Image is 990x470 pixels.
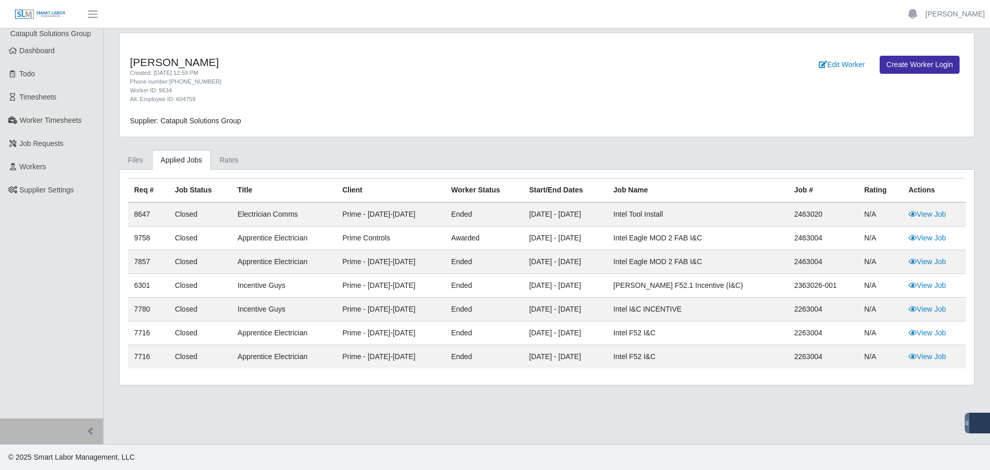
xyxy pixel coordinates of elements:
td: [DATE] - [DATE] [523,345,607,369]
td: 2263004 [788,345,858,369]
th: Job Name [607,179,788,203]
td: 2463020 [788,202,858,226]
a: View Job [909,234,946,242]
td: N/A [858,250,902,274]
span: Todo [20,70,35,78]
td: Closed [169,250,232,274]
td: ended [445,274,523,298]
div: Worker ID: 9634 [130,86,610,95]
td: Intel Eagle MOD 2 FAB I&C [607,226,788,250]
a: Files [119,150,152,170]
td: Incentive Guys [232,274,336,298]
td: 2263004 [788,298,858,321]
span: Dashboard [20,46,55,55]
td: Prime - [DATE]-[DATE] [336,298,445,321]
a: Rates [211,150,247,170]
td: 8647 [128,202,169,226]
td: Closed [169,274,232,298]
td: awarded [445,226,523,250]
h4: [PERSON_NAME] [130,56,610,69]
td: [DATE] - [DATE] [523,202,607,226]
td: 9758 [128,226,169,250]
td: 2463004 [788,250,858,274]
a: View Job [909,281,946,289]
td: ended [445,298,523,321]
td: Incentive Guys [232,298,336,321]
ringoverc2c-84e06f14122c: Call with Ringover [170,78,222,85]
span: Supplier: Catapult Solutions Group [130,117,241,125]
td: Prime Controls [336,226,445,250]
th: Job # [788,179,858,203]
td: Intel F52 I&C [607,321,788,345]
ringoverc2c-number-84e06f14122c: [PHONE_NUMBER] [170,78,222,85]
th: Req # [128,179,169,203]
div: Created: [DATE] 12:59 PM [130,69,610,77]
div: Alt. Employee ID: 604759 [130,95,610,104]
td: ended [445,345,523,369]
td: [DATE] - [DATE] [523,298,607,321]
td: 2463004 [788,226,858,250]
span: © 2025 Smart Labor Management, LLC [8,453,135,461]
td: [DATE] - [DATE] [523,321,607,345]
a: View Job [909,210,946,218]
a: View Job [909,352,946,361]
th: Title [232,179,336,203]
a: View Job [909,329,946,337]
td: Electrician Comms [232,202,336,226]
td: N/A [858,202,902,226]
td: N/A [858,226,902,250]
td: N/A [858,321,902,345]
td: Apprentice Electrician [232,250,336,274]
td: Closed [169,321,232,345]
td: Prime - [DATE]-[DATE] [336,202,445,226]
td: Intel I&C INCENTIVE [607,298,788,321]
td: Intel Eagle MOD 2 FAB I&C [607,250,788,274]
td: ended [445,250,523,274]
span: Worker Timesheets [20,116,81,124]
td: 7780 [128,298,169,321]
td: 7716 [128,345,169,369]
td: Closed [169,226,232,250]
td: Apprentice Electrician [232,345,336,369]
td: [DATE] - [DATE] [523,274,607,298]
td: 7716 [128,321,169,345]
td: Apprentice Electrician [232,321,336,345]
th: Rating [858,179,902,203]
th: Worker Status [445,179,523,203]
a: Edit Worker [812,56,871,74]
td: Prime - [DATE]-[DATE] [336,274,445,298]
span: Supplier Settings [20,186,74,194]
td: Closed [169,202,232,226]
td: 7857 [128,250,169,274]
span: Workers [20,163,46,171]
td: 6301 [128,274,169,298]
td: Closed [169,298,232,321]
td: [DATE] - [DATE] [523,250,607,274]
ringoverc2c-84e06f14122c: Call with Ringover [794,281,837,289]
td: ended [445,321,523,345]
td: Closed [169,345,232,369]
td: [DATE] - [DATE] [523,226,607,250]
th: Job Status [169,179,232,203]
a: View Job [909,305,946,313]
img: SLM Logo [14,9,66,20]
span: Catapult Solutions Group [10,29,91,38]
td: [PERSON_NAME] F52.1 Incentive (I&C) [607,274,788,298]
td: Intel Tool Install [607,202,788,226]
span: Job Requests [20,139,64,148]
a: Create Worker Login [880,56,960,74]
span: Timesheets [20,93,57,101]
td: Intel F52 I&C [607,345,788,369]
th: Actions [902,179,966,203]
ringover-84e06f14122c: Phone number: [130,78,221,85]
td: Prime - [DATE]-[DATE] [336,321,445,345]
td: N/A [858,274,902,298]
td: Prime - [DATE]-[DATE] [336,250,445,274]
ringoverc2c-number-84e06f14122c: 2363026-001 [794,281,837,289]
td: Apprentice Electrician [232,226,336,250]
a: View Job [909,257,946,266]
th: Client [336,179,445,203]
td: ended [445,202,523,226]
a: Applied Jobs [152,150,211,170]
a: [PERSON_NAME] [926,9,985,20]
